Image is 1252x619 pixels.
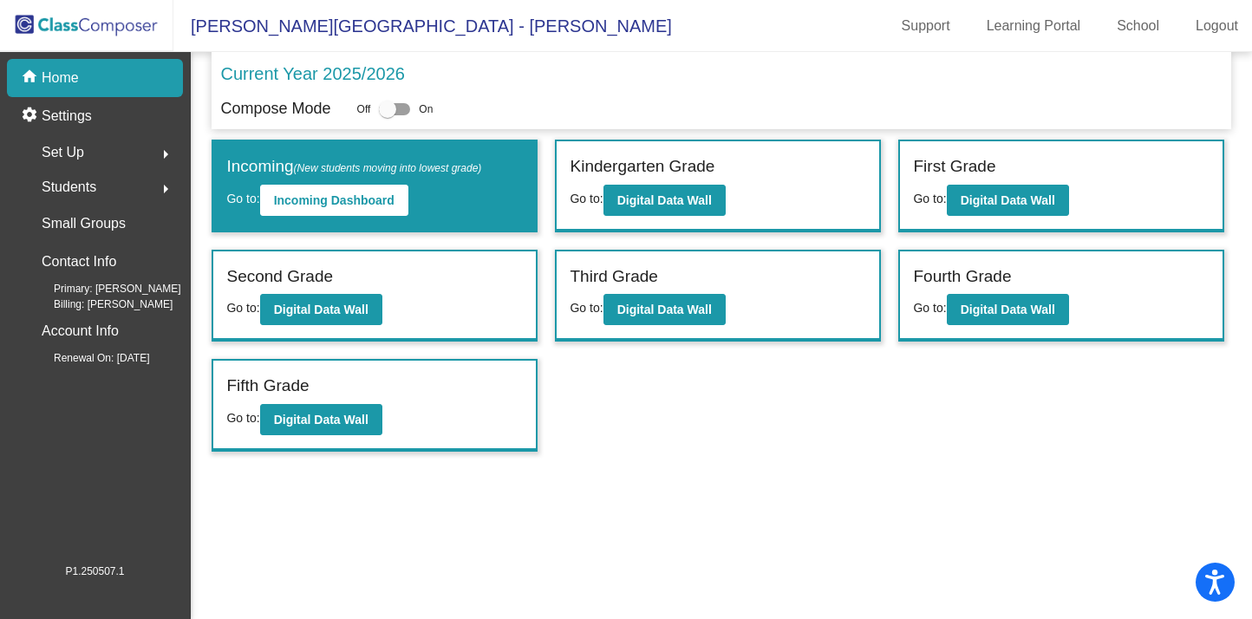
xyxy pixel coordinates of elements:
button: Digital Data Wall [260,294,382,325]
b: Digital Data Wall [617,303,712,316]
a: Support [888,12,964,40]
span: Off [357,101,371,117]
button: Digital Data Wall [603,294,726,325]
button: Incoming Dashboard [260,185,408,216]
mat-icon: arrow_right [155,144,176,165]
span: Go to: [226,411,259,425]
b: Digital Data Wall [274,303,368,316]
p: Compose Mode [220,97,330,121]
span: On [419,101,433,117]
label: Second Grade [226,264,333,290]
p: Account Info [42,319,119,343]
span: [PERSON_NAME][GEOGRAPHIC_DATA] - [PERSON_NAME] [173,12,672,40]
b: Digital Data Wall [274,413,368,427]
span: Primary: [PERSON_NAME] [26,281,181,296]
mat-icon: settings [21,106,42,127]
label: Incoming [226,154,481,179]
span: Renewal On: [DATE] [26,350,149,366]
p: Settings [42,106,92,127]
p: Contact Info [42,250,116,274]
span: Students [42,175,96,199]
label: Fifth Grade [226,374,309,399]
label: First Grade [913,154,995,179]
button: Digital Data Wall [260,404,382,435]
b: Digital Data Wall [961,303,1055,316]
button: Digital Data Wall [947,294,1069,325]
p: Small Groups [42,212,126,236]
span: Go to: [226,192,259,205]
button: Digital Data Wall [947,185,1069,216]
label: Kindergarten Grade [570,154,714,179]
span: Go to: [913,192,946,205]
span: Go to: [570,301,603,315]
b: Digital Data Wall [617,193,712,207]
a: Logout [1182,12,1252,40]
p: Home [42,68,79,88]
mat-icon: home [21,68,42,88]
span: Set Up [42,140,84,165]
mat-icon: arrow_right [155,179,176,199]
span: Go to: [226,301,259,315]
button: Digital Data Wall [603,185,726,216]
span: Go to: [570,192,603,205]
b: Digital Data Wall [961,193,1055,207]
a: Learning Portal [973,12,1095,40]
span: Billing: [PERSON_NAME] [26,296,173,312]
span: Go to: [913,301,946,315]
label: Fourth Grade [913,264,1011,290]
b: Incoming Dashboard [274,193,395,207]
label: Third Grade [570,264,657,290]
span: (New students moving into lowest grade) [294,162,482,174]
a: School [1103,12,1173,40]
p: Current Year 2025/2026 [220,61,404,87]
